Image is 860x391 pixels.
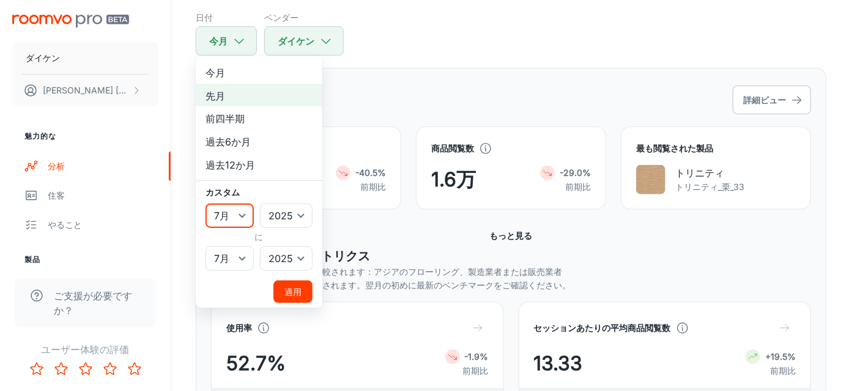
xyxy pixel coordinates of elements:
font: 今月 [206,67,225,79]
font: 前四半期 [206,112,245,125]
button: 適用 [273,280,313,303]
font: に [255,232,264,242]
font: 過去12か月 [206,158,255,170]
font: カスタム [206,187,240,197]
font: 過去6か月 [206,136,251,148]
font: 先月 [206,89,225,101]
font: 適用 [284,287,302,297]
